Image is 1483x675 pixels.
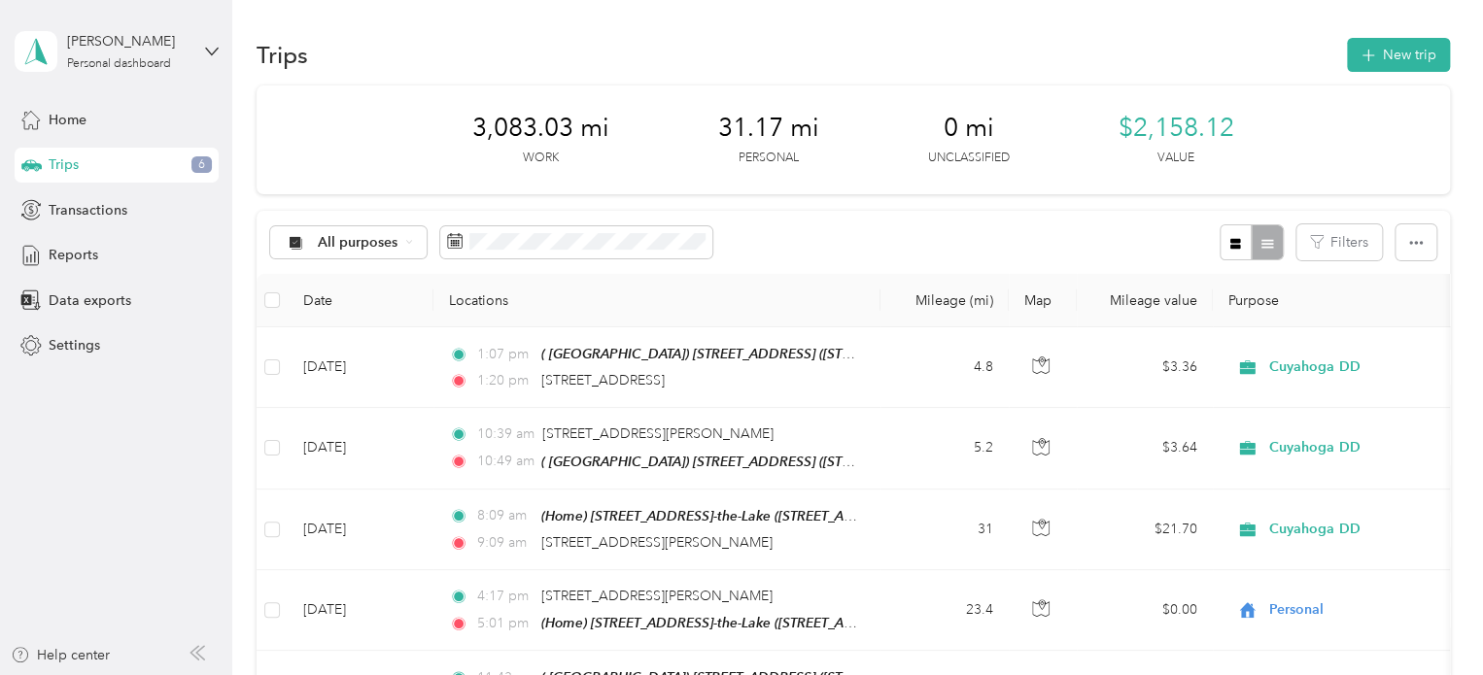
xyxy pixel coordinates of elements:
p: Unclassified [928,150,1010,167]
span: 6 [191,156,212,174]
span: (Home) [STREET_ADDRESS]-the-Lake ([STREET_ADDRESS][US_STATE]) [541,508,973,524]
span: Cuyahoga DD [1269,519,1447,540]
td: [DATE] [288,408,433,489]
span: Data exports [49,290,131,311]
button: Help center [11,645,110,665]
span: ( [GEOGRAPHIC_DATA]) [STREET_ADDRESS] ([STREET_ADDRESS][US_STATE]) [541,454,1017,470]
th: Locations [433,274,880,327]
td: [DATE] [288,327,433,408]
span: Cuyahoga DD [1269,437,1447,458]
span: Cuyahoga DD [1269,356,1447,378]
span: Home [49,110,86,130]
td: 23.4 [880,570,1009,651]
button: New trip [1347,38,1450,72]
iframe: Everlance-gr Chat Button Frame [1374,566,1483,675]
span: [STREET_ADDRESS][PERSON_NAME] [542,425,774,442]
p: Personal [739,150,799,167]
span: Trips [49,154,79,175]
td: $21.70 [1077,489,1213,570]
span: Transactions [49,200,127,220]
span: 4:17 pm [476,586,532,607]
span: All purposes [318,236,398,250]
span: 1:07 pm [476,344,532,365]
p: Value [1157,150,1194,167]
h1: Trips [257,45,308,65]
span: 0 mi [944,113,994,144]
td: $3.36 [1077,327,1213,408]
span: 8:09 am [476,505,532,526]
td: [DATE] [288,489,433,570]
td: 4.8 [880,327,1009,408]
span: Reports [49,245,98,265]
span: 10:49 am [476,451,532,472]
p: Work [523,150,559,167]
span: 31.17 mi [718,113,819,144]
span: [STREET_ADDRESS][PERSON_NAME] [541,588,773,604]
span: 1:20 pm [476,370,532,391]
span: [STREET_ADDRESS][PERSON_NAME] [541,534,773,551]
span: 5:01 pm [476,613,532,634]
td: [DATE] [288,570,433,651]
th: Date [288,274,433,327]
span: Settings [49,335,100,355]
th: Mileage value [1077,274,1213,327]
td: 31 [880,489,1009,570]
span: 9:09 am [476,532,532,554]
button: Filters [1296,224,1382,260]
span: (Home) [STREET_ADDRESS]-the-Lake ([STREET_ADDRESS][US_STATE]) [541,615,973,631]
span: ( [GEOGRAPHIC_DATA]) [STREET_ADDRESS] ([STREET_ADDRESS][US_STATE]) [541,346,1017,362]
span: $2,158.12 [1119,113,1234,144]
td: 5.2 [880,408,1009,489]
span: 3,083.03 mi [472,113,609,144]
th: Mileage (mi) [880,274,1009,327]
div: [PERSON_NAME] [67,31,189,51]
th: Map [1009,274,1077,327]
span: 10:39 am [476,423,534,445]
td: $0.00 [1077,570,1213,651]
span: [STREET_ADDRESS] [541,372,665,388]
span: Personal [1269,599,1447,621]
td: $3.64 [1077,408,1213,489]
div: Personal dashboard [67,58,171,70]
